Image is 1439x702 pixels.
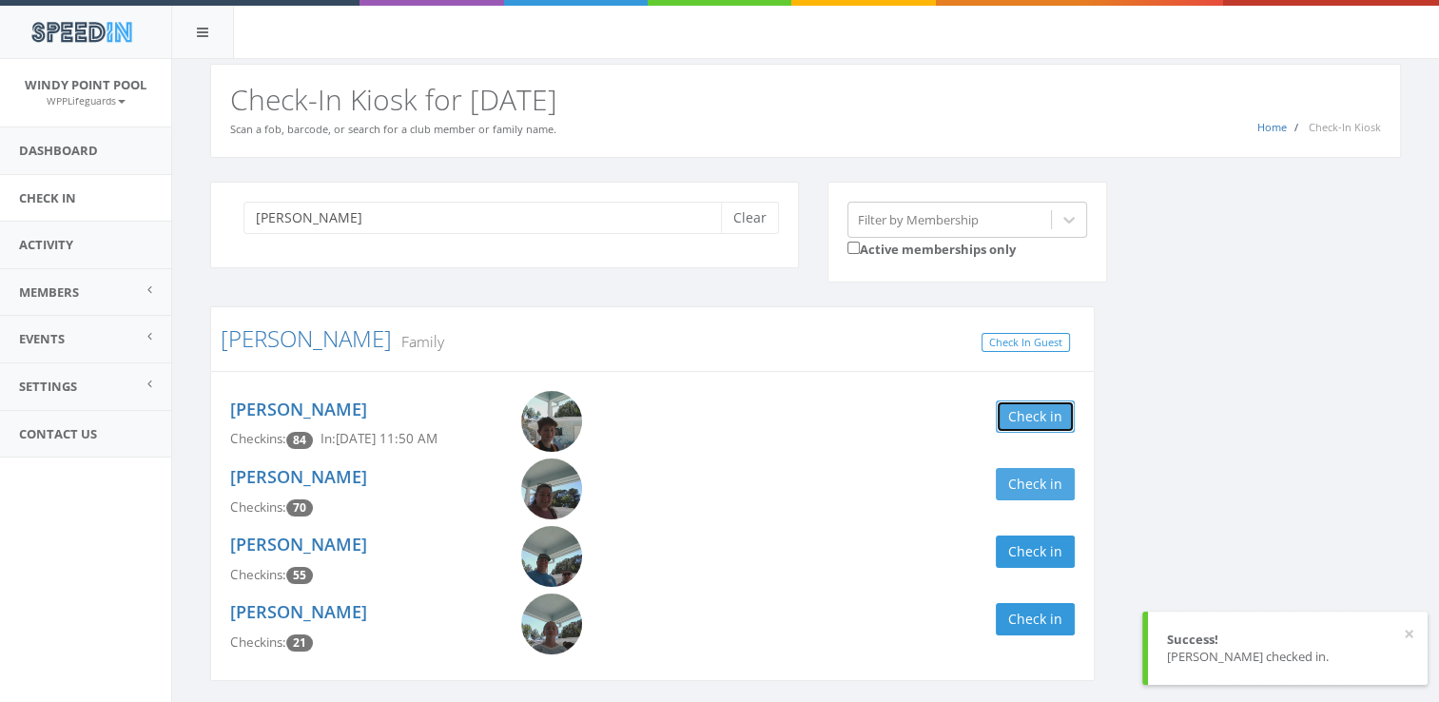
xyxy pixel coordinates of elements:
span: Settings [19,378,77,395]
span: Windy Point Pool [25,76,146,93]
span: Checkin count [286,567,313,584]
a: Home [1257,120,1287,134]
label: Active memberships only [847,238,1016,259]
button: Check in [996,603,1075,635]
img: Conor_Goff.png [521,391,582,452]
span: Checkins: [230,498,286,516]
a: [PERSON_NAME] [221,322,392,354]
img: speedin_logo.png [22,14,141,49]
span: Checkin count [286,499,313,517]
small: Scan a fob, barcode, or search for a club member or family name. [230,122,556,136]
span: Checkin count [286,634,313,652]
span: Members [19,283,79,301]
a: [PERSON_NAME] [230,398,367,420]
img: Jessica_Goff.png [521,458,582,519]
span: Checkin count [286,432,313,449]
div: [PERSON_NAME] checked in. [1167,648,1409,666]
div: Filter by Membership [858,210,979,228]
span: Events [19,330,65,347]
span: Contact Us [19,425,97,442]
a: [PERSON_NAME] [230,465,367,488]
button: Clear [721,202,779,234]
button: Check in [996,400,1075,433]
span: Checkins: [230,634,286,651]
span: Checkins: [230,566,286,583]
a: [PERSON_NAME] [230,533,367,556]
a: [PERSON_NAME] [230,600,367,623]
a: Check In Guest [982,333,1070,353]
h2: Check-In Kiosk for [DATE] [230,84,1381,115]
small: WPPLifeguards [47,94,126,107]
input: Search a name to check in [243,202,735,234]
span: In: [DATE] 11:50 AM [321,430,438,447]
a: WPPLifeguards [47,91,126,108]
span: Checkins: [230,430,286,447]
button: Check in [996,468,1075,500]
button: Check in [996,536,1075,568]
input: Active memberships only [847,242,860,254]
button: × [1404,625,1414,644]
img: Dakota_Goff.png [521,526,582,587]
span: Check-In Kiosk [1309,120,1381,134]
div: Success! [1167,631,1409,649]
small: Family [392,331,444,352]
img: Emmalyn_Goff.png [521,594,582,654]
